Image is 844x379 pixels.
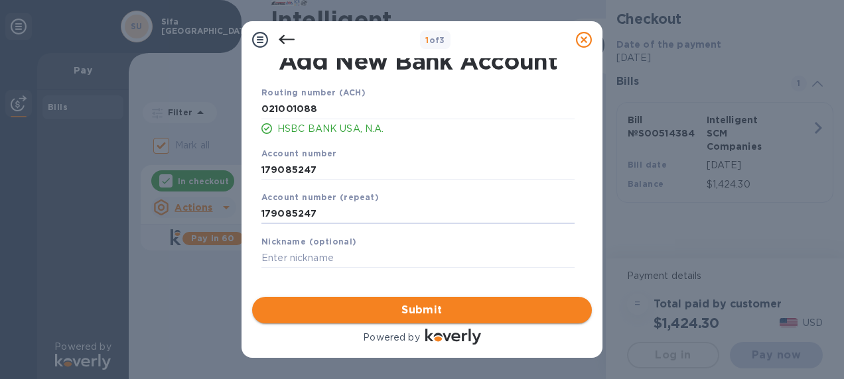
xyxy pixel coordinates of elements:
[261,99,575,119] input: Enter routing number
[261,148,337,158] b: Account number
[253,47,583,75] h1: Add New Bank Account
[261,192,379,202] b: Account number (repeat)
[263,302,581,318] span: Submit
[363,331,419,345] p: Powered by
[277,122,575,136] p: HSBC BANK USA, N.A.
[425,35,429,45] span: 1
[261,87,366,97] b: Routing number (ACH)
[261,248,575,268] input: Enter nickname
[252,297,592,323] button: Submit
[261,160,575,180] input: Enter account number
[425,329,481,345] img: Logo
[261,204,575,224] input: Enter account number
[261,237,357,246] b: Nickname (optional)
[425,35,445,45] b: of 3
